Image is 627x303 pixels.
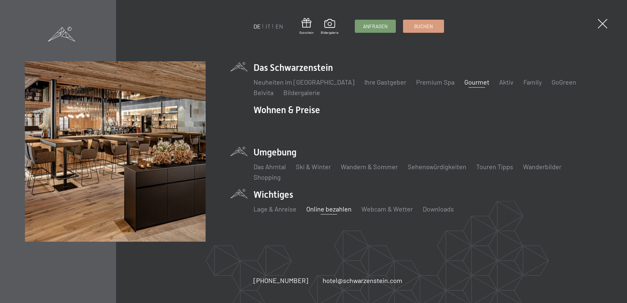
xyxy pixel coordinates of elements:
[306,205,352,213] a: Online bezahlen
[253,205,296,213] a: Lage & Anreise
[355,20,395,32] a: Anfragen
[408,163,466,171] a: Sehenswürdigkeiten
[299,18,313,35] a: Gutschein
[423,205,454,213] a: Downloads
[323,276,402,285] a: hotel@schwarzenstein.com
[523,78,542,86] a: Family
[361,205,413,213] a: Webcam & Wetter
[283,89,320,96] a: Bildergalerie
[499,78,514,86] a: Aktiv
[476,163,513,171] a: Touren Tipps
[321,30,338,35] span: Bildergalerie
[253,23,261,30] a: DE
[253,276,308,285] a: [PHONE_NUMBER]
[363,23,388,30] span: Anfragen
[275,23,283,30] a: EN
[416,78,455,86] a: Premium Spa
[253,173,281,181] a: Shopping
[364,78,406,86] a: Ihre Gastgeber
[414,23,433,30] span: Buchen
[296,163,331,171] a: Ski & Winter
[321,19,338,35] a: Bildergalerie
[253,89,273,96] a: Belvita
[403,20,444,32] a: Buchen
[341,163,398,171] a: Wandern & Sommer
[253,276,308,284] span: [PHONE_NUMBER]
[552,78,576,86] a: GoGreen
[266,23,271,30] a: IT
[253,163,286,171] a: Das Ahrntal
[253,78,354,86] a: Neuheiten im [GEOGRAPHIC_DATA]
[523,163,561,171] a: Wanderbilder
[299,30,313,35] span: Gutschein
[464,78,489,86] a: Gourmet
